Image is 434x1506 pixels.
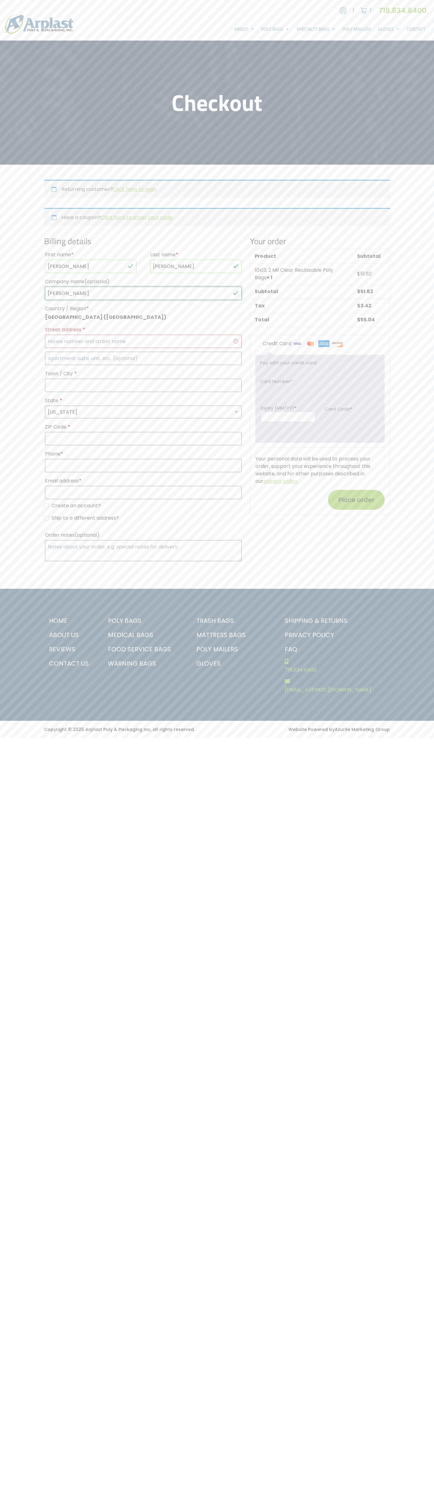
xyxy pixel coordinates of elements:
[263,478,298,485] a: privacy policy
[191,656,272,671] a: Gloves
[280,676,390,696] a: [EMAIL_ADDRESS][DOMAIN_NAME]
[191,614,272,628] a: Trash Bags
[5,14,73,34] img: logo
[280,642,390,656] a: FAQ
[45,369,242,379] label: Town / City
[251,250,353,263] th: Product
[266,274,272,281] strong: × 1
[251,313,353,326] th: Total
[291,340,343,347] img: card-logos.png
[45,277,242,287] label: Company name
[45,304,242,314] label: Country / Region
[51,514,119,522] label: Ship to a different address?
[357,288,373,295] bdi: 51.62
[404,23,429,35] a: Contact
[45,352,242,365] input: Apartment, suite, unit, etc. (optional)
[357,302,371,309] span: 3.42
[260,359,380,366] p: Pay with your credit card.
[357,288,360,295] span: $
[101,214,172,221] a: Click here to enter your code
[103,656,184,671] a: Warning Bags
[353,250,389,263] th: Subtotal
[45,314,166,321] strong: [GEOGRAPHIC_DATA] ([GEOGRAPHIC_DATA])
[44,180,390,198] div: Returning customer?
[45,530,242,540] label: Order notes
[250,236,390,246] h3: Your order
[293,23,339,35] a: Specialty Bags
[370,7,371,14] span: 1
[251,263,353,284] td: 10x13, 2 Mil Clear Reclosable Poly Bags
[263,340,343,348] label: Credit Card
[357,270,372,277] bdi: 51.62
[357,316,375,323] bdi: 55.04
[44,89,390,116] h1: Checkout
[75,531,100,539] span: (optional)
[45,335,242,348] input: House number and street name
[44,614,96,628] a: Home
[45,476,242,486] label: Email address
[191,628,272,642] a: Mattress Bags
[44,208,390,226] div: Have a coupon?
[335,726,390,733] a: Azurite Marketing Group
[357,316,360,323] span: $
[261,405,315,412] label: Expiry (MM/YY)
[280,628,390,642] a: Privacy Policy
[45,422,242,432] label: ZIP Code
[325,405,379,414] label: Card Code
[44,642,96,656] a: Reviews
[85,278,110,285] span: (optional)
[328,490,385,510] button: Place order
[113,186,157,193] a: Click here to login
[251,299,353,312] th: Tax
[353,7,354,14] span: |
[45,250,136,260] label: First name
[103,614,184,628] a: Poly Bags
[357,270,360,277] span: $
[51,502,101,509] span: Create an account?
[150,250,242,260] label: Last name
[379,5,429,15] a: 718.834.8400
[103,628,184,642] a: Medical Bags
[260,378,293,385] label: Card Number
[231,23,258,35] a: About
[251,285,353,298] th: Subtotal
[44,628,96,642] a: About Us
[103,642,184,656] a: Food Service Bags
[280,614,390,628] a: Shipping & Returns
[375,23,403,35] a: Gloves
[44,726,195,733] small: Copyright © 2025 Arplast Poly & Packaging Inc, all rights reserved.
[289,726,390,733] small: Website Powered by
[258,23,293,35] a: Poly Bags
[45,449,242,459] label: Phone
[255,455,385,485] p: Your personal data will be used to process your order, support your experience throughout this we...
[357,302,360,309] span: $
[191,642,272,656] a: Poly Mailers
[44,656,96,671] a: Contact Us
[280,656,390,676] a: 718.834.8400
[45,396,242,406] label: State
[44,236,243,246] h3: Billing details
[339,23,375,35] a: Poly Mailers
[45,325,242,335] label: Street address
